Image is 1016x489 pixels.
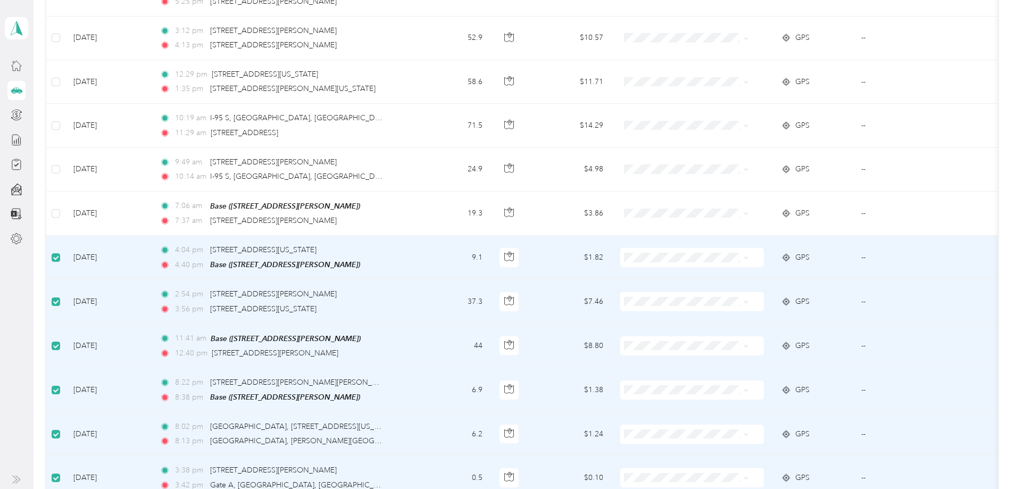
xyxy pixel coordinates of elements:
[415,324,492,368] td: 44
[211,334,361,343] span: Base ([STREET_ADDRESS][PERSON_NAME])
[65,368,151,412] td: [DATE]
[210,260,360,269] span: Base ([STREET_ADDRESS][PERSON_NAME])
[531,412,612,456] td: $1.24
[175,156,205,168] span: 9:49 am
[65,104,151,147] td: [DATE]
[210,466,337,475] span: [STREET_ADDRESS][PERSON_NAME]
[175,39,205,51] span: 4:13 pm
[531,324,612,368] td: $8.80
[65,60,151,104] td: [DATE]
[795,340,810,352] span: GPS
[795,163,810,175] span: GPS
[175,200,205,212] span: 7:06 am
[853,192,957,236] td: --
[210,26,337,35] span: [STREET_ADDRESS][PERSON_NAME]
[531,104,612,147] td: $14.29
[175,392,205,403] span: 8:38 pm
[531,368,612,412] td: $1.38
[210,289,337,299] span: [STREET_ADDRESS][PERSON_NAME]
[211,128,278,137] span: [STREET_ADDRESS]
[210,202,360,210] span: Base ([STREET_ADDRESS][PERSON_NAME])
[795,384,810,396] span: GPS
[175,171,205,183] span: 10:14 am
[175,421,205,433] span: 8:02 pm
[210,172,391,181] span: I-95 S, [GEOGRAPHIC_DATA], [GEOGRAPHIC_DATA]
[65,192,151,236] td: [DATE]
[415,412,492,456] td: 6.2
[853,368,957,412] td: --
[415,236,492,280] td: 9.1
[531,280,612,324] td: $7.46
[175,215,205,227] span: 7:37 am
[531,60,612,104] td: $11.71
[210,84,376,93] span: [STREET_ADDRESS][PERSON_NAME][US_STATE]
[65,16,151,60] td: [DATE]
[175,112,205,124] span: 10:19 am
[175,69,207,80] span: 12:29 pm
[65,148,151,192] td: [DATE]
[210,304,317,313] span: [STREET_ADDRESS][US_STATE]
[210,378,455,387] span: [STREET_ADDRESS][PERSON_NAME][PERSON_NAME][PERSON_NAME]
[795,252,810,263] span: GPS
[853,324,957,368] td: --
[415,280,492,324] td: 37.3
[210,422,397,431] span: [GEOGRAPHIC_DATA], [STREET_ADDRESS][US_STATE]
[210,216,337,225] span: [STREET_ADDRESS][PERSON_NAME]
[853,280,957,324] td: --
[210,158,337,167] span: [STREET_ADDRESS][PERSON_NAME]
[175,303,205,315] span: 3:56 pm
[212,349,338,358] span: [STREET_ADDRESS][PERSON_NAME]
[853,412,957,456] td: --
[175,377,205,388] span: 8:22 pm
[415,60,492,104] td: 58.6
[175,347,207,359] span: 12:40 pm
[65,280,151,324] td: [DATE]
[415,192,492,236] td: 19.3
[795,428,810,440] span: GPS
[853,60,957,104] td: --
[210,245,317,254] span: [STREET_ADDRESS][US_STATE]
[210,40,337,49] span: [STREET_ADDRESS][PERSON_NAME]
[175,83,205,95] span: 1:35 pm
[175,435,205,447] span: 8:13 pm
[531,192,612,236] td: $3.86
[210,393,360,401] span: Base ([STREET_ADDRESS][PERSON_NAME])
[175,244,205,256] span: 4:04 pm
[853,104,957,147] td: --
[956,429,1016,489] iframe: Everlance-gr Chat Button Frame
[415,148,492,192] td: 24.9
[415,104,492,147] td: 71.5
[795,120,810,131] span: GPS
[853,16,957,60] td: --
[175,259,205,271] span: 4:40 pm
[415,16,492,60] td: 52.9
[415,368,492,412] td: 6.9
[175,465,205,476] span: 3:38 pm
[210,113,391,122] span: I-95 S, [GEOGRAPHIC_DATA], [GEOGRAPHIC_DATA]
[795,32,810,44] span: GPS
[175,127,206,139] span: 11:29 am
[65,412,151,456] td: [DATE]
[212,70,318,79] span: [STREET_ADDRESS][US_STATE]
[175,333,206,344] span: 11:41 am
[175,25,205,37] span: 3:12 pm
[531,236,612,280] td: $1.82
[795,472,810,484] span: GPS
[795,76,810,88] span: GPS
[531,148,612,192] td: $4.98
[531,16,612,60] td: $10.57
[853,236,957,280] td: --
[853,148,957,192] td: --
[175,288,205,300] span: 2:54 pm
[65,236,151,280] td: [DATE]
[795,296,810,308] span: GPS
[795,208,810,219] span: GPS
[65,324,151,368] td: [DATE]
[210,436,1014,445] span: [GEOGRAPHIC_DATA], [PERSON_NAME][GEOGRAPHIC_DATA], [PERSON_NAME][GEOGRAPHIC_DATA], [GEOGRAPHIC_DA...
